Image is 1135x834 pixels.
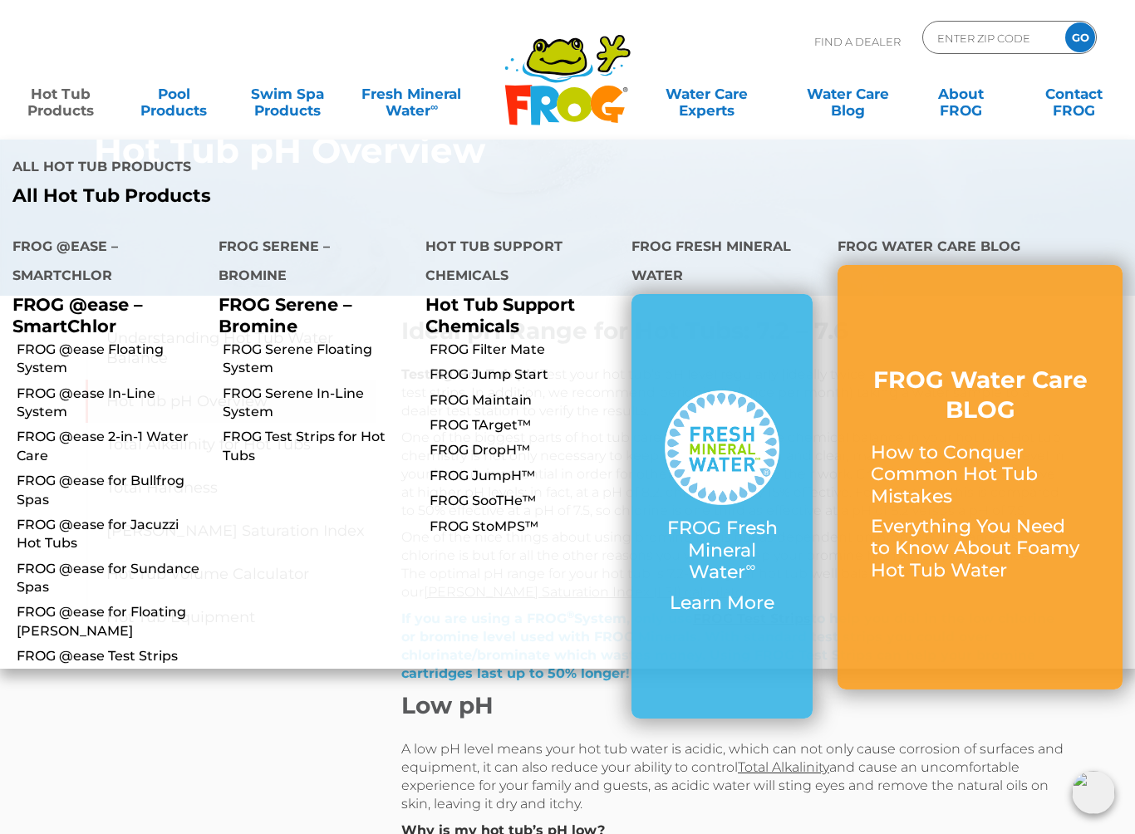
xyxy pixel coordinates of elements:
[430,492,619,510] a: FROG SooTHe™
[401,691,1066,719] h2: Low pH
[871,442,1089,508] p: How to Conquer Common Hot Tub Mistakes
[430,467,619,485] a: FROG JumpH™
[17,385,206,422] a: FROG @ease In-Line System
[223,428,412,465] a: FROG Test Strips for Hot Tubs
[917,77,1005,110] a: AboutFROG
[243,77,332,110] a: Swim SpaProducts
[430,341,619,359] a: FROG Filter Mate
[803,77,892,110] a: Water CareBlog
[17,647,206,665] a: FROG @ease Test Strips
[17,341,206,378] a: FROG @ease Floating System
[425,232,607,294] h4: Hot Tub Support Chemicals
[430,518,619,536] a: FROG StoMPS™
[1065,22,1095,52] input: GO
[936,26,1048,50] input: Zip Code Form
[738,759,829,775] a: Total Alkalinity
[17,603,206,640] a: FROG @ease for Floating [PERSON_NAME]
[12,185,555,207] a: All Hot Tub Products
[223,341,412,378] a: FROG Serene Floating System
[871,365,1089,425] h3: FROG Water Care BLOG
[430,365,619,384] a: FROG Jump Start
[12,152,555,185] h4: All Hot Tub Products
[665,518,779,583] p: FROG Fresh Mineral Water
[219,294,400,336] p: FROG Serene – Bromine
[17,77,105,110] a: Hot TubProducts
[871,516,1089,581] p: Everything You Need to Know About Foamy Hot Tub Water
[430,441,619,459] a: FROG DropH™
[1030,77,1118,110] a: ContactFROG
[635,77,778,110] a: Water CareExperts
[223,385,412,422] a: FROG Serene In-Line System
[17,560,206,597] a: FROG @ease for Sundance Spas
[814,21,901,62] p: Find A Dealer
[665,592,779,614] p: Learn More
[356,77,467,110] a: Fresh MineralWater∞
[665,390,779,622] a: FROG Fresh Mineral Water∞ Learn More
[871,365,1089,590] a: FROG Water Care BLOG How to Conquer Common Hot Tub Mistakes Everything You Need to Know About Foa...
[130,77,218,110] a: PoolProducts
[1072,771,1115,814] img: openIcon
[430,101,438,113] sup: ∞
[219,232,400,294] h4: FROG Serene – Bromine
[401,740,1066,813] p: A low pH level means your hot tub water is acidic, which can not only cause corrosion of surfaces...
[17,516,206,553] a: FROG @ease for Jacuzzi Hot Tubs
[17,428,206,465] a: FROG @ease 2-in-1 Water Care
[838,232,1123,265] h4: FROG Water Care Blog
[631,232,813,294] h4: FROG Fresh Mineral Water
[425,294,575,336] a: Hot Tub Support Chemicals
[12,294,194,336] p: FROG @ease – SmartChlor
[430,391,619,410] a: FROG Maintain
[17,472,206,509] a: FROG @ease for Bullfrog Spas
[745,558,755,575] sup: ∞
[430,416,619,434] a: FROG TArget™
[12,232,194,294] h4: FROG @ease – SmartChlor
